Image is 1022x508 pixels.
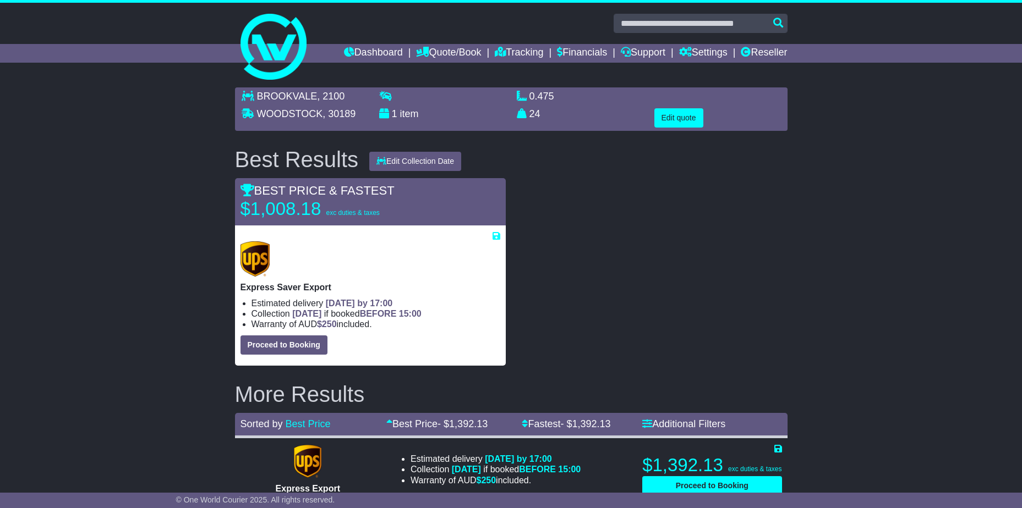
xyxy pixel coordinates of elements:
span: [DATE] [292,309,321,318]
span: exc duties & taxes [326,209,379,217]
span: BROOKVALE [257,91,318,102]
span: BEST PRICE & FASTEST [241,184,395,197]
span: 15:00 [558,465,581,474]
span: [DATE] [452,465,481,474]
a: Quote/Book [416,44,481,63]
span: , 2100 [317,91,345,102]
span: Express Export [276,484,340,493]
span: [DATE] by 17:00 [326,299,393,308]
p: $1,392.13 [642,454,781,476]
span: 1 [392,108,397,119]
h2: More Results [235,382,788,406]
span: 15:00 [399,309,422,318]
span: 250 [322,319,337,329]
button: Edit quote [654,108,703,128]
li: Estimated delivery [252,298,500,308]
span: - $ [561,418,611,429]
li: Warranty of AUD included. [411,475,581,485]
span: 250 [481,476,496,485]
span: , 30189 [323,108,356,119]
span: BEFORE [519,465,556,474]
span: if booked [452,465,581,474]
span: $ [477,476,496,485]
a: Fastest- $1,392.13 [522,418,610,429]
div: Best Results [229,147,364,172]
a: Reseller [741,44,787,63]
span: BEFORE [360,309,397,318]
img: UPS (new): Express Export [294,445,321,478]
li: Estimated delivery [411,454,581,464]
button: Proceed to Booking [241,335,327,355]
li: Collection [252,308,500,319]
span: [DATE] by 17:00 [485,454,552,463]
a: Tracking [495,44,543,63]
a: Support [621,44,665,63]
a: Settings [679,44,728,63]
button: Proceed to Booking [642,476,781,495]
span: 24 [529,108,540,119]
span: exc duties & taxes [728,465,781,473]
a: Best Price- $1,392.13 [386,418,488,429]
span: 0.475 [529,91,554,102]
span: 1,392.13 [572,418,611,429]
span: item [400,108,419,119]
p: $1,008.18 [241,198,380,220]
a: Financials [557,44,607,63]
img: UPS (new): Express Saver Export [241,241,270,277]
span: if booked [292,309,421,318]
a: Additional Filters [642,418,725,429]
button: Edit Collection Date [369,152,461,171]
a: Best Price [286,418,331,429]
p: Express Saver Export [241,282,500,292]
span: $ [317,319,337,329]
a: Dashboard [344,44,403,63]
li: Collection [411,464,581,474]
span: 1,392.13 [449,418,488,429]
li: Warranty of AUD included. [252,319,500,329]
span: Sorted by [241,418,283,429]
span: © One World Courier 2025. All rights reserved. [176,495,335,504]
span: WOODSTOCK [257,108,323,119]
span: - $ [438,418,488,429]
